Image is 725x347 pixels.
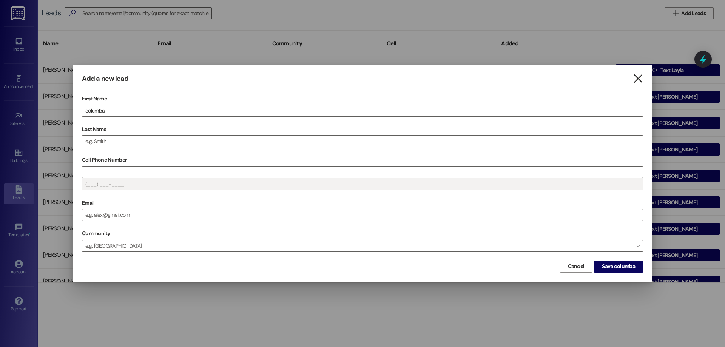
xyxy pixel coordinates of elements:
[82,240,643,252] span: e.g. [GEOGRAPHIC_DATA]
[82,93,643,105] label: First Name
[594,261,643,273] button: Save columba
[82,136,643,147] input: e.g. Smith
[82,154,643,166] label: Cell Phone Number
[82,123,643,135] label: Last Name
[82,197,643,209] label: Email
[568,262,585,270] span: Cancel
[82,105,643,116] input: e.g. Alex
[602,262,635,270] span: Save columba
[82,209,643,221] input: e.g. alex@gmail.com
[560,261,592,273] button: Cancel
[82,228,110,239] label: Community
[82,74,128,83] h3: Add a new lead
[633,75,643,83] i: 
